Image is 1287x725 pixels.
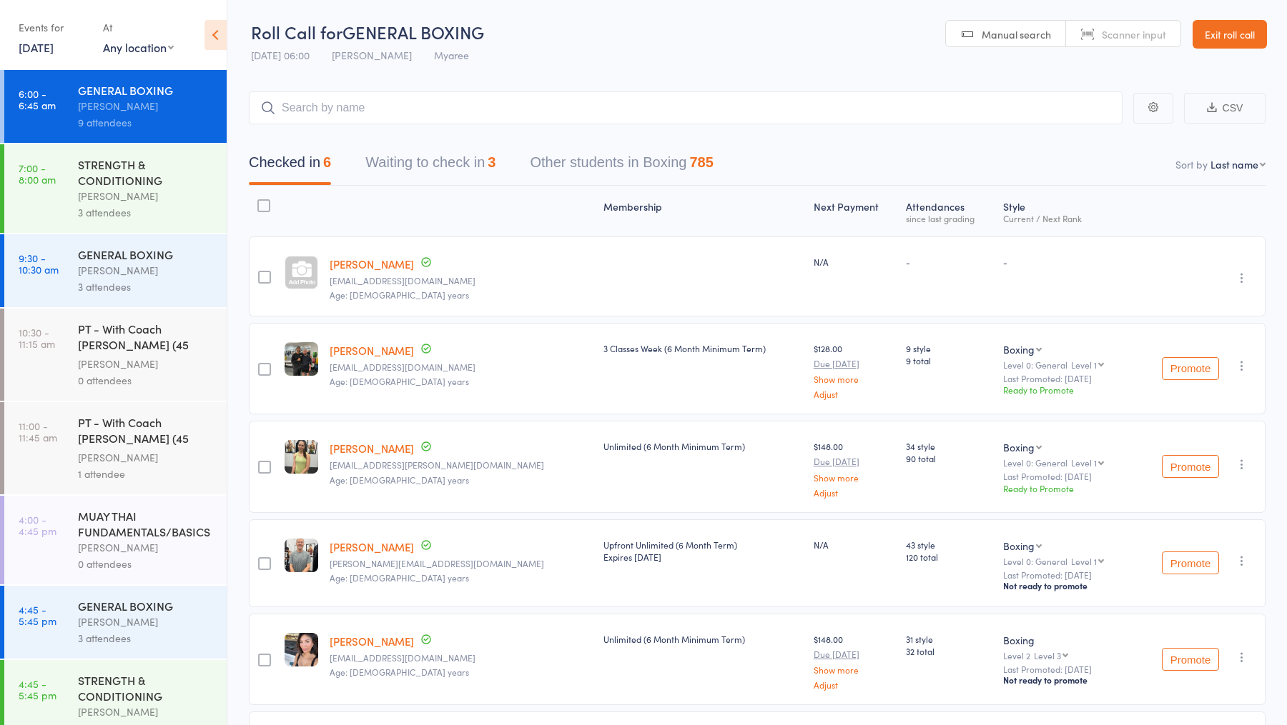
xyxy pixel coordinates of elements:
div: Level 0: General [1003,360,1128,369]
div: [PERSON_NAME] [78,98,214,114]
small: Due [DATE] [814,456,894,466]
div: [PERSON_NAME] [78,262,214,279]
div: 3 attendees [78,279,214,295]
input: Search by name [249,91,1123,124]
a: [PERSON_NAME] [330,539,414,554]
div: Ready to Promote [1003,384,1128,396]
span: Myaree [434,48,469,62]
a: Adjust [814,488,894,497]
small: Due [DATE] [814,359,894,369]
span: Age: [DEMOGRAPHIC_DATA] years [330,375,469,387]
a: 6:00 -6:45 amGENERAL BOXING[PERSON_NAME]9 attendees [4,70,227,143]
a: Show more [814,665,894,674]
div: 3 attendees [78,204,214,221]
div: [PERSON_NAME] [78,704,214,720]
a: [PERSON_NAME] [330,441,414,456]
time: 4:00 - 4:45 pm [19,514,56,536]
span: Age: [DEMOGRAPHIC_DATA] years [330,571,469,584]
span: 32 total [906,645,992,657]
div: Unlimited (6 Month Minimum Term) [603,440,802,452]
div: Boxing [1003,633,1128,647]
span: Scanner input [1102,27,1166,41]
span: Age: [DEMOGRAPHIC_DATA] years [330,666,469,678]
button: Promote [1162,648,1219,671]
small: edwardh@raffecapital.com [330,559,591,569]
span: 90 total [906,452,992,464]
time: 10:30 - 11:15 am [19,326,55,349]
a: 4:45 -5:45 pmGENERAL BOXING[PERSON_NAME]3 attendees [4,586,227,659]
span: 9 style [906,342,992,354]
img: image1741816812.png [285,539,318,572]
button: Waiting to check in3 [365,147,495,185]
a: Adjust [814,389,894,399]
div: since last grading [906,214,992,223]
div: Next Payment [808,192,900,230]
div: N/A [814,539,894,551]
div: 785 [689,154,713,170]
div: Atten­dances [900,192,997,230]
button: CSV [1184,93,1266,124]
span: Manual search [982,27,1051,41]
small: Last Promoted: [DATE] [1003,374,1128,384]
a: 4:00 -4:45 pmMUAY THAI FUNDAMENTALS/BASICS[PERSON_NAME]0 attendees [4,496,227,584]
span: Age: [DEMOGRAPHIC_DATA] years [330,289,469,301]
div: GENERAL BOXING [78,82,214,98]
div: Not ready to promote [1003,580,1128,591]
time: 9:30 - 10:30 am [19,252,59,275]
div: Current / Next Rank [1003,214,1128,223]
small: Last Promoted: [DATE] [1003,570,1128,580]
div: Style [997,192,1133,230]
span: 34 style [906,440,992,452]
span: [PERSON_NAME] [332,48,412,62]
div: [PERSON_NAME] [78,449,214,466]
time: 11:00 - 11:45 am [19,420,57,443]
a: [DATE] [19,39,54,55]
time: 4:45 - 5:45 pm [19,604,56,626]
img: image1668553395.png [285,633,318,666]
div: 3 Classes Week (6 Month Minimum Term) [603,342,802,354]
div: [PERSON_NAME] [78,188,214,204]
div: Membership [598,192,808,230]
a: Exit roll call [1193,20,1267,49]
a: 11:00 -11:45 amPT - With Coach [PERSON_NAME] (45 minutes)[PERSON_NAME]1 attendee [4,402,227,494]
a: [PERSON_NAME] [330,634,414,649]
span: 31 style [906,633,992,645]
div: Boxing [1003,342,1035,356]
div: 0 attendees [78,372,214,389]
span: GENERAL BOXING [342,20,484,44]
div: PT - With Coach [PERSON_NAME] (45 minutes) [78,321,214,356]
div: N/A [814,256,894,268]
div: Boxing [1003,539,1035,553]
div: STRENGTH & CONDITIONING [78,672,214,704]
div: - [1003,256,1128,268]
div: PT - With Coach [PERSON_NAME] (45 minutes) [78,414,214,449]
button: Other students in Boxing785 [530,147,713,185]
div: Expires [DATE] [603,551,802,563]
button: Promote [1162,551,1219,574]
a: 9:30 -10:30 amGENERAL BOXING[PERSON_NAME]3 attendees [4,234,227,307]
div: [PERSON_NAME] [78,539,214,556]
time: 6:00 - 6:45 am [19,88,56,111]
a: [PERSON_NAME] [330,343,414,358]
a: 7:00 -8:00 amSTRENGTH & CONDITIONING[PERSON_NAME]3 attendees [4,144,227,233]
a: 10:30 -11:15 amPT - With Coach [PERSON_NAME] (45 minutes)[PERSON_NAME]0 attendees [4,309,227,401]
div: 9 attendees [78,114,214,131]
button: Promote [1162,357,1219,380]
div: [PERSON_NAME] [78,614,214,630]
label: Sort by [1175,157,1208,171]
a: Show more [814,374,894,384]
div: 3 [488,154,495,170]
div: $148.00 [814,440,894,496]
div: 6 [323,154,331,170]
div: 0 attendees [78,556,214,572]
span: Roll Call for [251,20,342,44]
div: Any location [103,39,174,55]
div: Level 0: General [1003,458,1128,467]
div: Ready to Promote [1003,482,1128,494]
div: STRENGTH & CONDITIONING [78,156,214,188]
div: Unlimited (6 Month Minimum Term) [603,633,802,645]
div: $148.00 [814,633,894,689]
div: $128.00 [814,342,894,399]
img: image1752144054.png [285,342,318,376]
small: Due [DATE] [814,649,894,659]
